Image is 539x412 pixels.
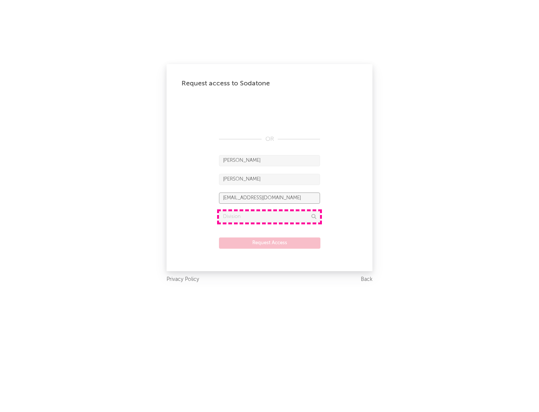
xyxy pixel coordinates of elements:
[219,155,320,166] input: First Name
[219,174,320,185] input: Last Name
[219,211,320,222] input: Division
[182,79,357,88] div: Request access to Sodatone
[361,275,372,284] a: Back
[167,275,199,284] a: Privacy Policy
[219,135,320,144] div: OR
[219,237,320,249] button: Request Access
[219,193,320,204] input: Email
